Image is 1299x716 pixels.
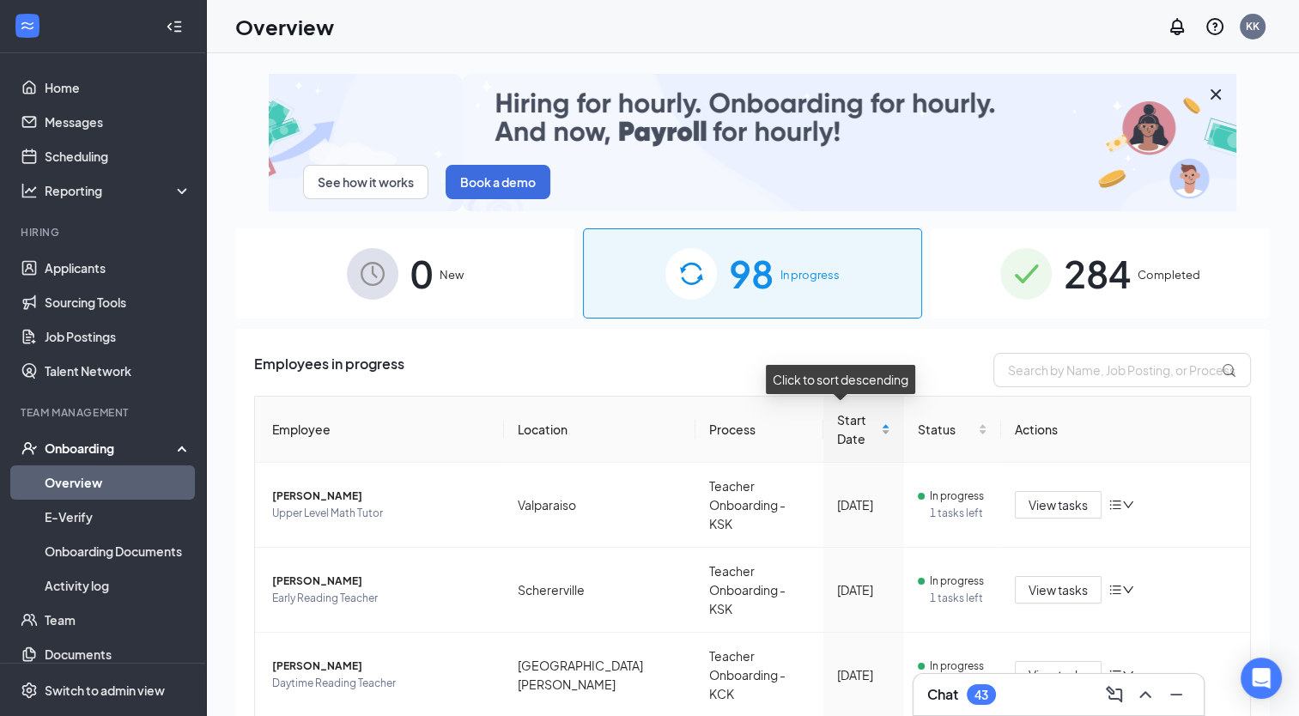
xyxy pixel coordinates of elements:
[504,463,695,548] td: Valparaiso
[927,685,958,704] h3: Chat
[695,548,823,633] td: Teacher Onboarding - KSK
[1015,576,1102,604] button: View tasks
[837,580,890,599] div: [DATE]
[272,658,490,675] span: [PERSON_NAME]
[1162,681,1190,708] button: Minimize
[504,548,695,633] td: Schererville
[45,603,191,637] a: Team
[21,225,188,240] div: Hiring
[1122,669,1134,681] span: down
[1241,658,1282,699] div: Open Intercom Messenger
[21,405,188,420] div: Team Management
[303,165,428,199] button: See how it works
[272,505,490,522] span: Upper Level Math Tutor
[504,397,695,463] th: Location
[45,568,191,603] a: Activity log
[1029,580,1088,599] span: View tasks
[904,397,1002,463] th: Status
[1104,684,1125,705] svg: ComposeMessage
[1167,16,1187,37] svg: Notifications
[21,182,38,199] svg: Analysis
[45,182,192,199] div: Reporting
[974,688,988,702] div: 43
[930,590,988,607] span: 1 tasks left
[440,266,464,283] span: New
[1015,491,1102,519] button: View tasks
[254,353,404,387] span: Employees in progress
[1015,661,1102,689] button: View tasks
[1138,266,1200,283] span: Completed
[45,319,191,354] a: Job Postings
[1029,495,1088,514] span: View tasks
[45,139,191,173] a: Scheduling
[410,244,433,303] span: 0
[45,500,191,534] a: E-Verify
[780,266,840,283] span: In progress
[695,463,823,548] td: Teacher Onboarding - KSK
[45,251,191,285] a: Applicants
[45,285,191,319] a: Sourcing Tools
[930,573,984,590] span: In progress
[272,590,490,607] span: Early Reading Teacher
[446,165,550,199] button: Book a demo
[930,488,984,505] span: In progress
[1122,499,1134,511] span: down
[21,440,38,457] svg: UserCheck
[166,18,183,35] svg: Collapse
[1122,584,1134,596] span: down
[930,658,984,675] span: In progress
[729,244,774,303] span: 98
[45,637,191,671] a: Documents
[837,665,890,684] div: [DATE]
[19,17,36,34] svg: WorkstreamLogo
[21,682,38,699] svg: Settings
[1064,244,1131,303] span: 284
[1029,665,1088,684] span: View tasks
[837,495,890,514] div: [DATE]
[1246,19,1260,33] div: KK
[766,365,915,394] div: Click to sort descending
[1205,84,1226,105] svg: Cross
[255,397,504,463] th: Employee
[272,488,490,505] span: [PERSON_NAME]
[1108,498,1122,512] span: bars
[695,397,823,463] th: Process
[1205,16,1225,37] svg: QuestionInfo
[993,353,1251,387] input: Search by Name, Job Posting, or Process
[272,675,490,692] span: Daytime Reading Teacher
[1135,684,1156,705] svg: ChevronUp
[269,74,1236,211] img: payroll-small.gif
[45,440,177,457] div: Onboarding
[1166,684,1187,705] svg: Minimize
[1108,583,1122,597] span: bars
[1101,681,1128,708] button: ComposeMessage
[837,410,877,448] span: Start Date
[930,505,988,522] span: 1 tasks left
[1132,681,1159,708] button: ChevronUp
[45,105,191,139] a: Messages
[45,354,191,388] a: Talent Network
[45,534,191,568] a: Onboarding Documents
[45,465,191,500] a: Overview
[45,682,165,699] div: Switch to admin view
[1001,397,1250,463] th: Actions
[918,420,975,439] span: Status
[235,12,334,41] h1: Overview
[45,70,191,105] a: Home
[272,573,490,590] span: [PERSON_NAME]
[1108,668,1122,682] span: bars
